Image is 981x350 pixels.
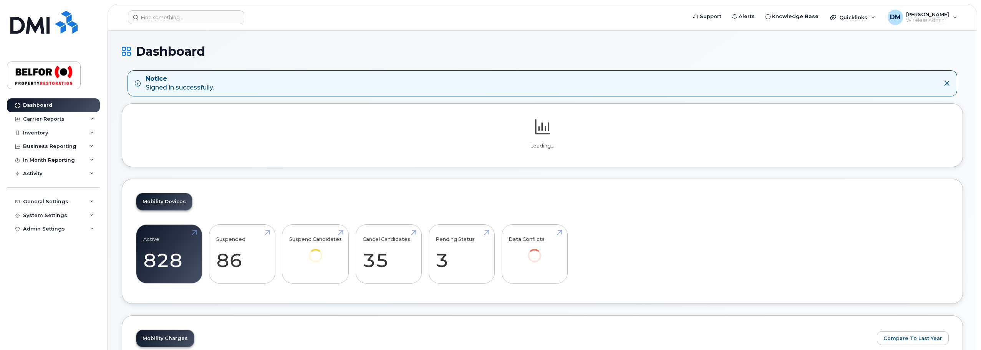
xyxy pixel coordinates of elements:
p: Loading... [136,143,949,149]
a: Mobility Charges [136,330,194,347]
a: Suspend Candidates [289,229,342,273]
a: Active 828 [143,229,195,279]
a: Pending Status 3 [436,229,487,279]
button: Compare To Last Year [877,331,949,345]
a: Data Conflicts [509,229,560,273]
div: Signed in successfully. [146,75,214,92]
strong: Notice [146,75,214,83]
span: Compare To Last Year [883,335,942,342]
a: Mobility Devices [136,193,192,210]
a: Cancel Candidates 35 [363,229,414,279]
a: Suspended 86 [216,229,268,279]
h1: Dashboard [122,45,963,58]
